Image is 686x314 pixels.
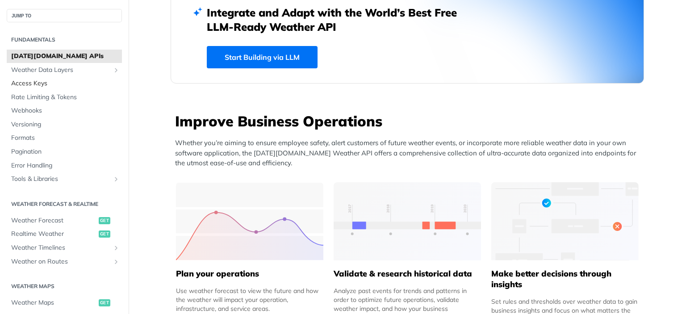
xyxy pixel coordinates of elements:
span: get [99,299,110,306]
span: Realtime Weather [11,230,96,239]
a: Pagination [7,145,122,159]
img: 39565e8-group-4962x.svg [176,182,323,260]
img: a22d113-group-496-32x.svg [491,182,639,260]
a: Error Handling [7,159,122,172]
a: Versioning [7,118,122,131]
button: Show subpages for Weather Timelines [113,244,120,251]
a: Realtime Weatherget [7,227,122,241]
span: get [99,217,110,224]
span: [DATE][DOMAIN_NAME] APIs [11,52,120,61]
a: Formats [7,131,122,145]
p: Whether you’re aiming to ensure employee safety, alert customers of future weather events, or inc... [175,138,644,168]
button: JUMP TO [7,9,122,22]
img: 13d7ca0-group-496-2.svg [334,182,481,260]
span: Weather Maps [11,298,96,307]
a: Weather Mapsget [7,296,122,310]
span: Pagination [11,147,120,156]
span: Versioning [11,120,120,129]
a: Access Keys [7,77,122,90]
span: Weather Timelines [11,243,110,252]
span: Weather Forecast [11,216,96,225]
h2: Weather Maps [7,282,122,290]
h5: Validate & research historical data [334,268,481,279]
span: Formats [11,134,120,142]
h3: Improve Business Operations [175,111,644,131]
h2: Weather Forecast & realtime [7,200,122,208]
h5: Plan your operations [176,268,323,279]
button: Show subpages for Weather Data Layers [113,67,120,74]
h2: Integrate and Adapt with the World’s Best Free LLM-Ready Weather API [207,5,470,34]
span: Access Keys [11,79,120,88]
a: Weather TimelinesShow subpages for Weather Timelines [7,241,122,255]
a: Weather on RoutesShow subpages for Weather on Routes [7,255,122,268]
span: Weather on Routes [11,257,110,266]
button: Show subpages for Tools & Libraries [113,176,120,183]
h2: Fundamentals [7,36,122,44]
h5: Make better decisions through insights [491,268,639,290]
a: Weather Data LayersShow subpages for Weather Data Layers [7,63,122,77]
span: Error Handling [11,161,120,170]
span: Webhooks [11,106,120,115]
a: Rate Limiting & Tokens [7,91,122,104]
div: Use weather forecast to view the future and how the weather will impact your operation, infrastru... [176,286,323,313]
a: Webhooks [7,104,122,117]
span: Weather Data Layers [11,66,110,75]
span: Tools & Libraries [11,175,110,184]
a: [DATE][DOMAIN_NAME] APIs [7,50,122,63]
span: get [99,230,110,238]
span: Rate Limiting & Tokens [11,93,120,102]
a: Tools & LibrariesShow subpages for Tools & Libraries [7,172,122,186]
a: Weather Forecastget [7,214,122,227]
a: Start Building via LLM [207,46,318,68]
button: Show subpages for Weather on Routes [113,258,120,265]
